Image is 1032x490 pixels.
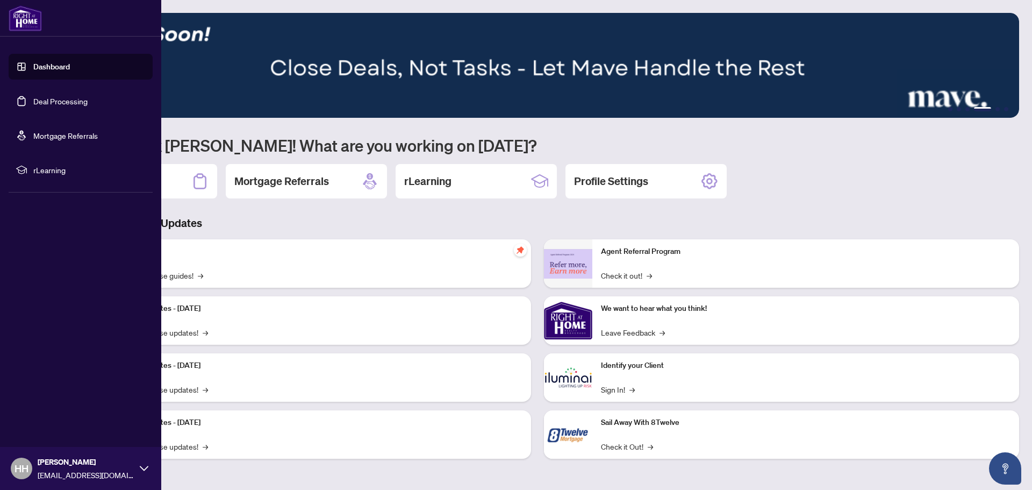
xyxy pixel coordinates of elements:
[957,107,961,111] button: 2
[33,62,70,72] a: Dashboard
[974,107,991,111] button: 4
[56,13,1019,118] img: Slide 3
[113,246,522,258] p: Self-Help
[33,164,145,176] span: rLearning
[995,107,1000,111] button: 5
[629,384,635,395] span: →
[38,456,134,468] span: [PERSON_NAME]
[601,441,653,452] a: Check it Out!→
[234,174,329,189] h2: Mortgage Referrals
[198,269,203,281] span: →
[544,249,592,279] img: Agent Referral Program
[203,441,208,452] span: →
[56,135,1019,155] h1: Welcome back [PERSON_NAME]! What are you working on [DATE]?
[544,410,592,459] img: Sail Away With 8Twelve
[601,246,1010,258] p: Agent Referral Program
[601,417,1010,429] p: Sail Away With 8Twelve
[113,303,522,315] p: Platform Updates - [DATE]
[601,326,665,338] a: Leave Feedback→
[601,360,1010,372] p: Identify your Client
[38,469,134,481] span: [EMAIL_ADDRESS][DOMAIN_NAME]
[113,360,522,372] p: Platform Updates - [DATE]
[9,5,42,31] img: logo
[33,96,88,106] a: Deal Processing
[948,107,952,111] button: 1
[544,296,592,345] img: We want to hear what you think!
[648,441,653,452] span: →
[574,174,648,189] h2: Profile Settings
[965,107,970,111] button: 3
[514,244,527,257] span: pushpin
[203,384,208,395] span: →
[544,353,592,402] img: Identify your Client
[601,303,1010,315] p: We want to hear what you think!
[113,417,522,429] p: Platform Updates - [DATE]
[1004,107,1008,111] button: 6
[33,131,98,140] a: Mortgage Referrals
[989,452,1021,485] button: Open asap
[601,269,652,281] a: Check it out!→
[660,326,665,338] span: →
[203,326,208,338] span: →
[15,461,28,476] span: HH
[56,216,1019,231] h3: Brokerage & Industry Updates
[647,269,652,281] span: →
[404,174,451,189] h2: rLearning
[601,384,635,395] a: Sign In!→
